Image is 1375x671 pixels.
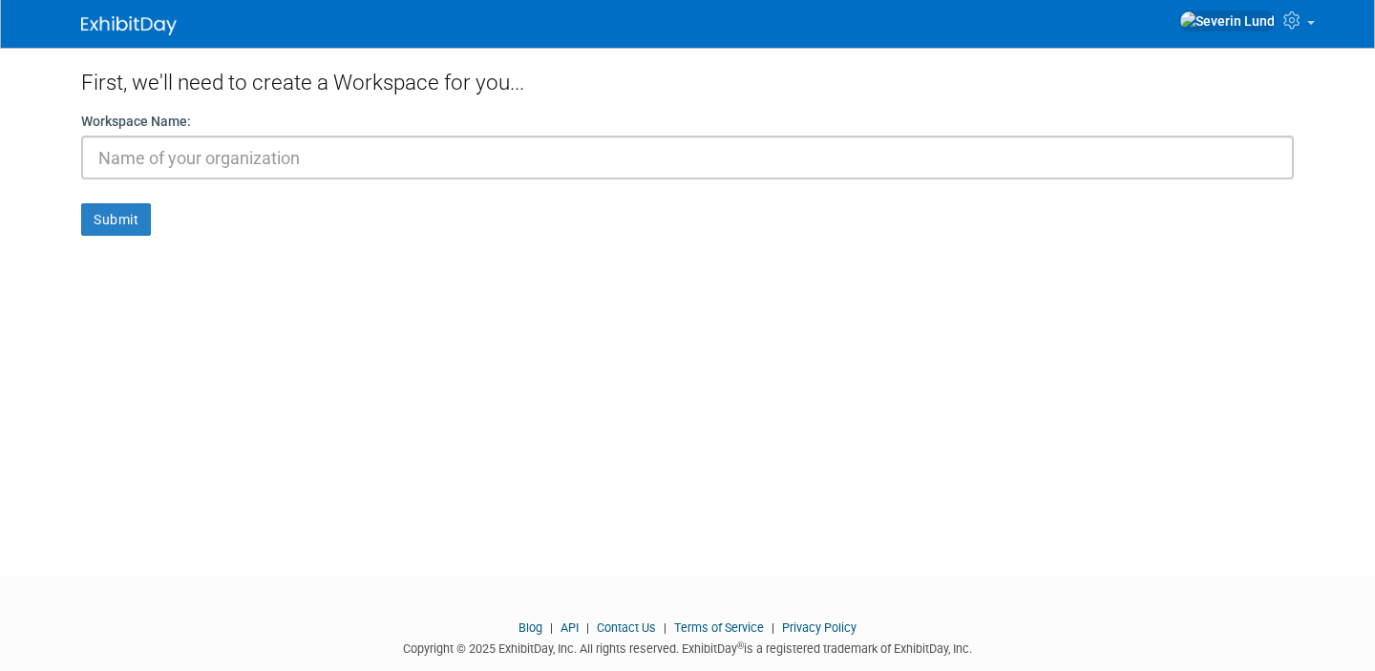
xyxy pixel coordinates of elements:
[545,620,558,635] span: |
[81,136,1294,179] input: Name of your organization
[782,620,857,635] a: Privacy Policy
[81,203,151,236] button: Submit
[81,48,1294,112] div: First, we'll need to create a Workspace for you...
[561,620,579,635] a: API
[518,620,542,635] a: Blog
[659,620,671,635] span: |
[582,620,594,635] span: |
[597,620,656,635] a: Contact Us
[674,620,764,635] a: Terms of Service
[1179,10,1276,31] img: Severin Lund
[81,112,191,131] label: Workspace Name:
[737,640,744,651] sup: ®
[81,16,177,35] img: ExhibitDay
[767,620,779,635] span: |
